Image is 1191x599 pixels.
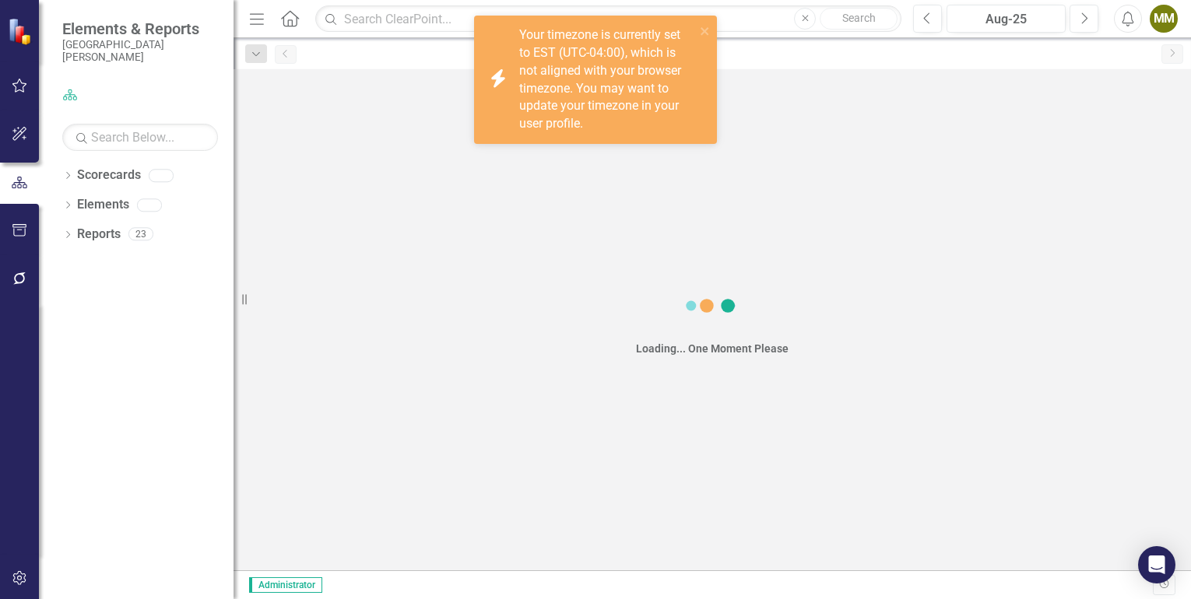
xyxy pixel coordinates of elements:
[62,38,218,64] small: [GEOGRAPHIC_DATA][PERSON_NAME]
[77,196,129,214] a: Elements
[249,577,322,593] span: Administrator
[947,5,1066,33] button: Aug-25
[8,18,35,45] img: ClearPoint Strategy
[842,12,876,24] span: Search
[952,10,1060,29] div: Aug-25
[636,341,789,356] div: Loading... One Moment Please
[700,22,711,40] button: close
[1138,546,1175,583] div: Open Intercom Messenger
[77,166,141,184] a: Scorecards
[1150,5,1178,33] button: MM
[820,8,898,30] button: Search
[77,226,121,243] a: Reports
[519,26,695,133] div: Your timezone is currently set to EST (UTC-04:00), which is not aligned with your browser timezon...
[62,19,218,38] span: Elements & Reports
[128,228,153,241] div: 23
[315,5,901,33] input: Search ClearPoint...
[62,124,218,151] input: Search Below...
